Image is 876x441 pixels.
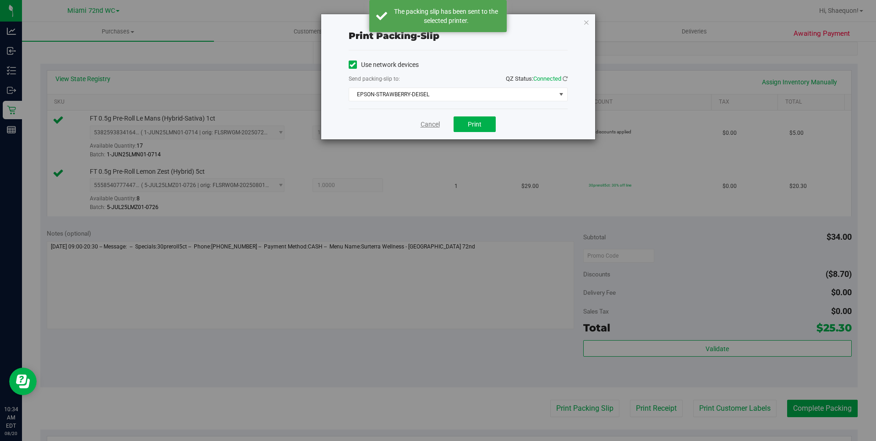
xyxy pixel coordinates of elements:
span: QZ Status: [506,75,568,82]
iframe: Resource center [9,368,37,395]
a: Cancel [421,120,440,129]
span: Print packing-slip [349,30,439,41]
span: select [555,88,567,101]
div: The packing slip has been sent to the selected printer. [392,7,500,25]
span: EPSON-STRAWBERRY-DEISEL [349,88,556,101]
label: Use network devices [349,60,419,70]
span: Connected [533,75,561,82]
span: Print [468,121,482,128]
label: Send packing-slip to: [349,75,400,83]
button: Print [454,116,496,132]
